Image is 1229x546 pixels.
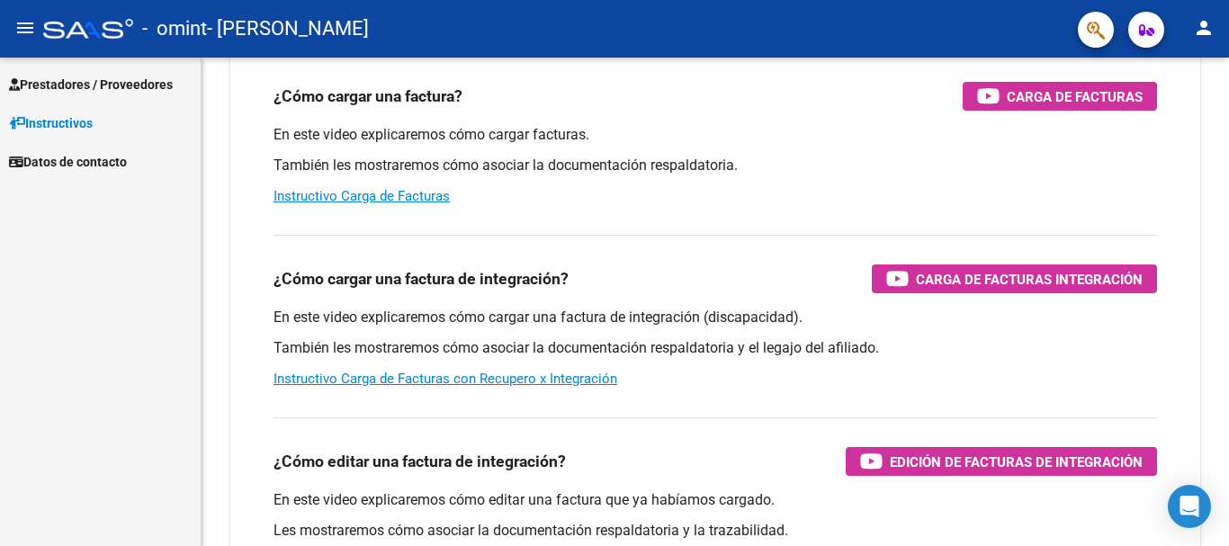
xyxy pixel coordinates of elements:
[846,447,1157,476] button: Edición de Facturas de integración
[872,264,1157,293] button: Carga de Facturas Integración
[274,490,1157,510] p: En este video explicaremos cómo editar una factura que ya habíamos cargado.
[274,125,1157,145] p: En este video explicaremos cómo cargar facturas.
[142,9,207,49] span: - omint
[274,521,1157,541] p: Les mostraremos cómo asociar la documentación respaldatoria y la trazabilidad.
[274,308,1157,327] p: En este video explicaremos cómo cargar una factura de integración (discapacidad).
[274,156,1157,175] p: También les mostraremos cómo asociar la documentación respaldatoria.
[890,451,1143,473] span: Edición de Facturas de integración
[1007,85,1143,108] span: Carga de Facturas
[963,82,1157,111] button: Carga de Facturas
[274,371,617,387] a: Instructivo Carga de Facturas con Recupero x Integración
[9,75,173,94] span: Prestadores / Proveedores
[274,449,566,474] h3: ¿Cómo editar una factura de integración?
[9,113,93,133] span: Instructivos
[274,188,450,204] a: Instructivo Carga de Facturas
[207,9,369,49] span: - [PERSON_NAME]
[1168,485,1211,528] div: Open Intercom Messenger
[1193,17,1215,39] mat-icon: person
[274,266,569,291] h3: ¿Cómo cargar una factura de integración?
[274,84,462,109] h3: ¿Cómo cargar una factura?
[916,268,1143,291] span: Carga de Facturas Integración
[274,338,1157,358] p: También les mostraremos cómo asociar la documentación respaldatoria y el legajo del afiliado.
[14,17,36,39] mat-icon: menu
[9,152,127,172] span: Datos de contacto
